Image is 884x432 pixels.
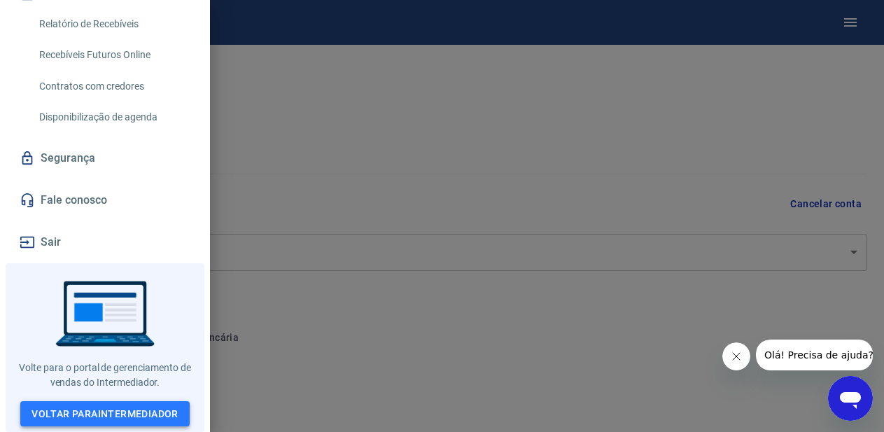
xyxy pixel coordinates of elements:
a: Contratos com credores [34,72,193,101]
span: Olá! Precisa de ajuda? [8,10,118,21]
a: Segurança [17,143,193,174]
a: Voltar paraIntermediador [20,401,190,427]
iframe: Close message [722,342,750,370]
a: Recebíveis Futuros Online [34,41,193,69]
a: Relatório de Recebíveis [34,10,193,39]
a: Disponibilização de agenda [34,103,193,132]
button: Sair [17,227,193,258]
iframe: Message from company [756,340,873,370]
iframe: Button to launch messaging window [828,376,873,421]
a: Fale conosco [17,185,193,216]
